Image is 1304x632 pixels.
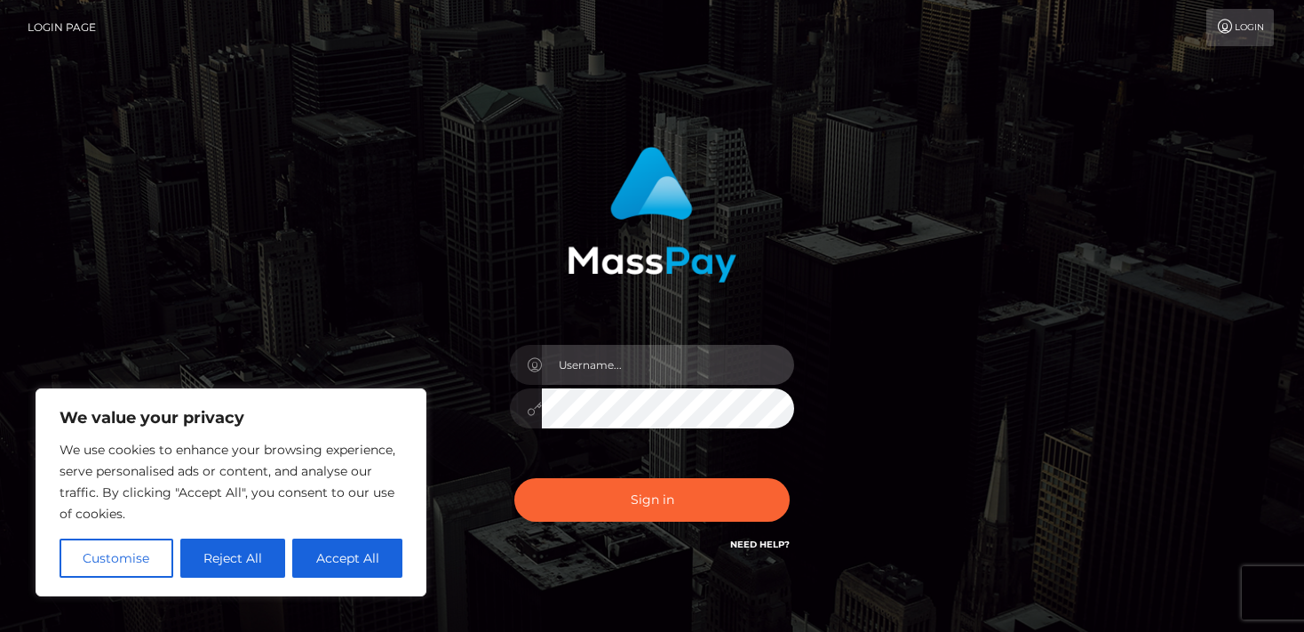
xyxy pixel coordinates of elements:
p: We use cookies to enhance your browsing experience, serve personalised ads or content, and analys... [60,439,402,524]
img: MassPay Login [568,147,736,283]
p: We value your privacy [60,407,402,428]
a: Login Page [28,9,96,46]
button: Sign in [514,478,790,522]
div: We value your privacy [36,388,426,596]
button: Reject All [180,539,286,578]
button: Customise [60,539,173,578]
input: Username... [542,345,794,385]
a: Need Help? [730,539,790,550]
button: Accept All [292,539,402,578]
a: Login [1206,9,1274,46]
